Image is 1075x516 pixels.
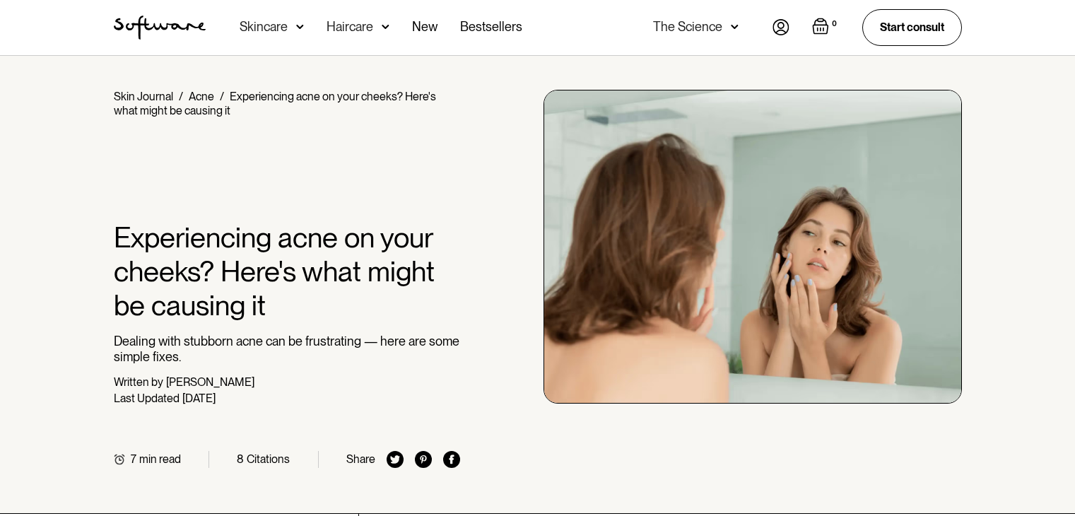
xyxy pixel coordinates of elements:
[179,90,183,103] div: /
[114,90,436,117] div: Experiencing acne on your cheeks? Here's what might be causing it
[114,16,206,40] img: Software Logo
[189,90,214,103] a: Acne
[114,221,461,322] h1: Experiencing acne on your cheeks? Here's what might be causing it
[114,392,180,405] div: Last Updated
[114,375,163,389] div: Written by
[166,375,254,389] div: [PERSON_NAME]
[443,451,460,468] img: facebook icon
[415,451,432,468] img: pinterest icon
[387,451,404,468] img: twitter icon
[139,452,181,466] div: min read
[731,20,739,34] img: arrow down
[131,452,136,466] div: 7
[247,452,290,466] div: Citations
[829,18,840,30] div: 0
[240,20,288,34] div: Skincare
[114,16,206,40] a: home
[237,452,244,466] div: 8
[114,90,173,103] a: Skin Journal
[114,334,461,364] p: Dealing with stubborn acne can be frustrating — here are some simple fixes.
[812,18,840,37] a: Open cart
[182,392,216,405] div: [DATE]
[296,20,304,34] img: arrow down
[346,452,375,466] div: Share
[862,9,962,45] a: Start consult
[653,20,722,34] div: The Science
[327,20,373,34] div: Haircare
[382,20,389,34] img: arrow down
[220,90,224,103] div: /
